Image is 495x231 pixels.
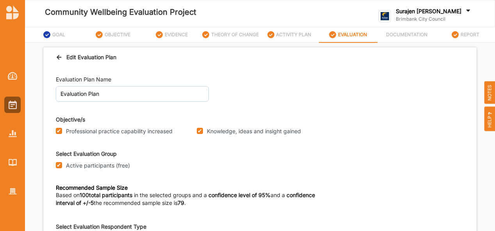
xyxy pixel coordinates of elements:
label: OBJECTIVE [105,32,130,38]
div: Edit Evaluation Plan [56,53,116,61]
label: REPORT [461,32,479,38]
img: Organisation [9,188,17,195]
div: Recommended Sample Size [56,184,325,191]
label: Based on in the selected groups and a and a the recommended sample size is . [56,191,325,207]
b: confidence interval of +/-5 [56,192,315,206]
b: 100 total participants [80,192,132,198]
img: Library [9,159,17,166]
b: confidence level of 95% [208,192,271,198]
b: 79 [178,199,184,206]
img: logo [6,5,19,19]
label: Evaluation Plan Name [56,76,111,83]
a: Organisation [4,183,21,199]
label: Active participants (free) [66,162,130,169]
img: Dashboard [8,72,18,80]
img: Activities [9,101,17,109]
label: THEORY OF CHANGE [211,32,259,38]
a: Activities [4,97,21,113]
div: Select Evaluation Respondent Type [56,223,260,230]
label: Surajen [PERSON_NAME] [396,8,461,15]
label: GOAL [52,32,65,38]
div: Select Evaluation Group [56,150,464,158]
label: EVALUATION [338,32,367,38]
a: Reports [4,125,21,142]
a: Library [4,154,21,171]
label: EVIDENCE [165,32,188,38]
img: Reports [9,130,17,137]
label: Community Wellbeing Evaluation Project [45,6,196,19]
div: Objective/s [56,115,464,123]
a: Dashboard [4,68,21,84]
label: Knowledge, ideas and insight gained [207,128,301,135]
label: Professional practice capability increased [66,128,173,135]
img: logo [379,10,391,22]
label: ACTIVITY PLAN [276,32,311,38]
label: DOCUMENTATION [386,32,427,38]
label: Brimbank City Council [396,16,472,22]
